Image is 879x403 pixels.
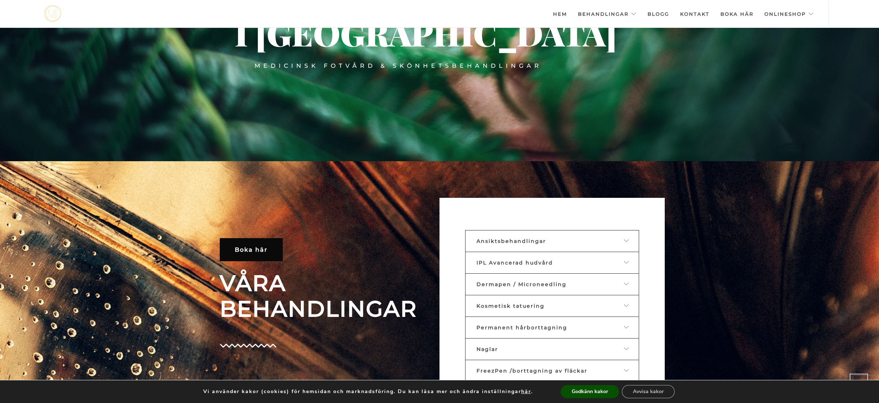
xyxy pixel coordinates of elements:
[476,367,587,374] span: FreezPen /borttagning av fläckar
[255,62,542,70] div: Medicinsk fotvård & skönhetsbehandlingar
[235,29,356,39] div: i [GEOGRAPHIC_DATA]
[465,360,639,382] a: FreezPen /borttagning av fläckar
[220,238,283,261] a: Boka här
[465,230,639,252] a: Ansiktsbehandlingar
[622,385,675,398] button: Avvisa kakor
[476,238,546,244] span: Ansiktsbehandlingar
[44,5,61,22] a: mjstudio mjstudio mjstudio
[235,246,268,253] span: Boka här
[553,1,567,27] a: Hem
[220,344,277,348] img: Group-4-copy-8
[521,388,531,395] button: här
[476,281,567,288] span: Dermapen / Microneedling
[720,1,753,27] a: Boka här
[465,273,639,295] a: Dermapen / Microneedling
[465,338,639,360] a: Naglar
[476,303,545,309] span: Kosmetisk tatuering
[561,385,619,398] button: Godkänn kakor
[476,346,498,352] span: Naglar
[476,259,553,266] span: IPL Avancerad hudvård
[648,1,669,27] a: Blogg
[465,317,639,339] a: Permanent hårborttagning
[476,324,567,331] span: Permanent hårborttagning
[203,388,533,395] p: Vi använder kakor (cookies) för hemsidan och marknadsföring. Du kan läsa mer och ändra inställnin...
[764,1,814,27] a: Onlineshop
[465,295,639,317] a: Kosmetisk tatuering
[220,270,434,296] span: VÅRA
[220,296,434,322] span: BEHANDLINGAR
[44,5,61,22] img: mjstudio
[465,252,639,274] a: IPL Avancerad hudvård
[578,1,637,27] a: Behandlingar
[680,1,709,27] a: Kontakt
